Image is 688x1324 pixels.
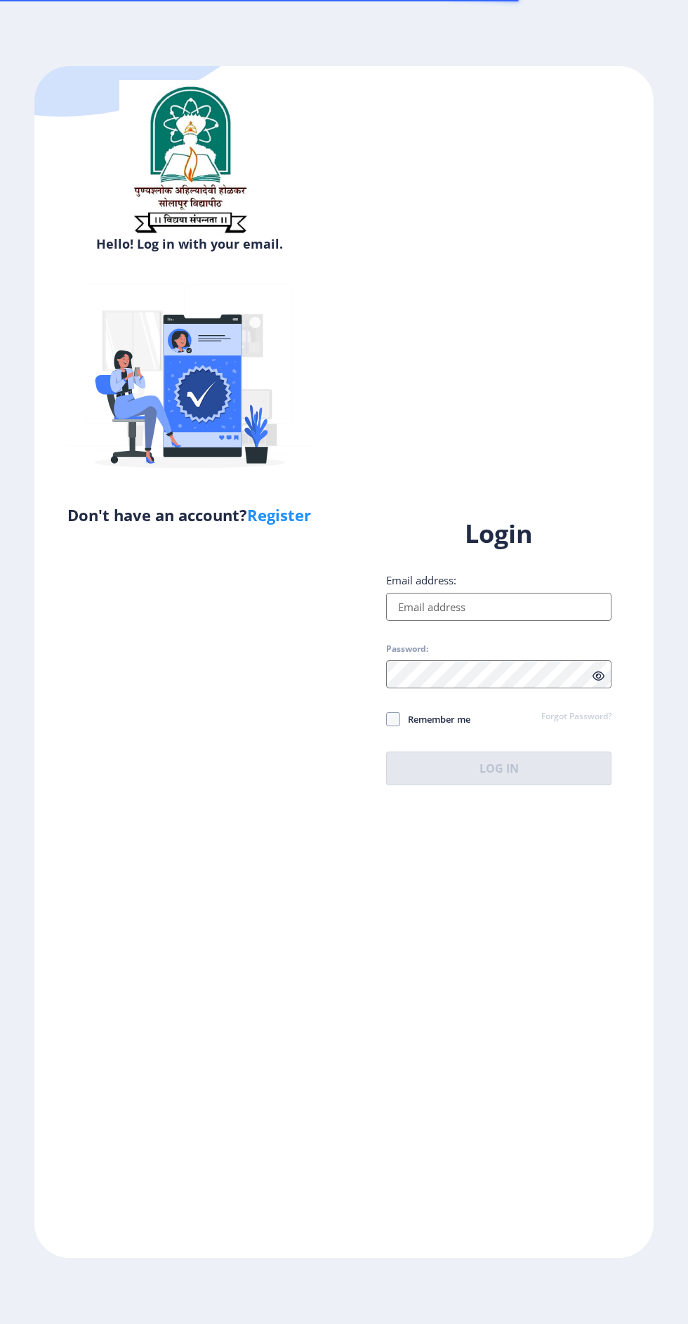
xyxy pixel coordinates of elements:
[386,643,428,655] label: Password:
[45,235,333,252] h6: Hello! Log in with your email.
[400,711,470,728] span: Remember me
[386,573,456,587] label: Email address:
[386,517,611,551] h1: Login
[541,711,611,723] a: Forgot Password?
[386,593,611,621] input: Email address
[247,504,311,525] a: Register
[45,504,333,526] h5: Don't have an account?
[386,752,611,785] button: Log In
[119,80,260,239] img: sulogo.png
[67,258,312,504] img: Verified-rafiki.svg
